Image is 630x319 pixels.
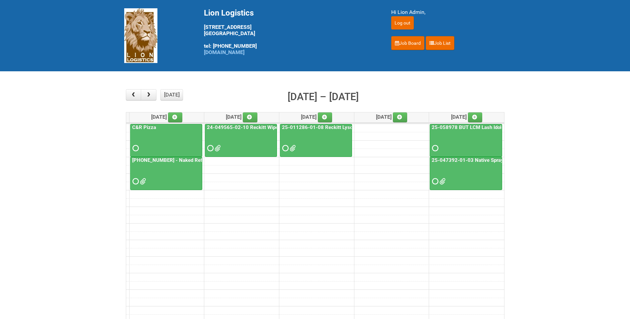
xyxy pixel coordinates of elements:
[130,124,202,157] a: C&R Pizza
[391,36,424,50] a: Job Board
[426,36,454,50] a: Job List
[391,8,506,16] div: Hi Lion Admin,
[290,146,294,151] span: 25-011286-01 - MDN (2).xlsx 25-011286-01-08 - JNF.DOC 25-011286-01 - MDN.xlsx
[439,179,444,184] span: 25-047392-01-03 - MDN.xlsx 25-047392-01-03 JNF.DOC
[280,124,352,157] a: 25-011286-01-08 Reckitt Lysol Laundry Scented
[204,8,254,18] span: Lion Logistics
[151,114,183,120] span: [DATE]
[130,157,202,190] a: [PHONE_NUMBER] - Naked Reformulation
[205,124,277,157] a: 24-049565-02-10 Reckitt Wipes HUT Stages 1-3
[204,8,375,55] div: [STREET_ADDRESS] [GEOGRAPHIC_DATA] tel: [PHONE_NUMBER]
[430,124,502,157] a: 25-058978 BUT LCM Lash Idole US / Retest
[124,32,157,38] a: Lion Logistics
[160,89,183,100] button: [DATE]
[124,8,157,63] img: Lion Logistics
[281,124,394,130] a: 25-011286-01-08 Reckitt Lysol Laundry Scented
[393,112,407,122] a: Add an event
[376,114,407,120] span: [DATE]
[432,146,437,151] span: Requested
[133,179,137,184] span: Requested
[468,112,483,122] a: Add an event
[301,114,332,120] span: [DATE]
[318,112,332,122] a: Add an event
[243,112,257,122] a: Add an event
[168,112,183,122] a: Add an event
[430,157,542,163] a: 25-047392-01-03 Native Spray Rapid Response
[140,179,144,184] span: MDN - 25-055556-01 (2).xlsx MDN - 25-055556-01.xlsx JNF - 25-055556-01.doc
[391,16,414,30] input: Log out
[451,114,483,120] span: [DATE]
[430,157,502,190] a: 25-047392-01-03 Native Spray Rapid Response
[133,146,137,151] span: Requested
[206,124,320,130] a: 24-049565-02-10 Reckitt Wipes HUT Stages 1-3
[282,146,287,151] span: Requested
[204,49,244,55] a: [DOMAIN_NAME]
[430,124,532,130] a: 25-058978 BUT LCM Lash Idole US / Retest
[288,89,359,104] h2: [DATE] – [DATE]
[226,114,257,120] span: [DATE]
[215,146,219,151] span: 24-049565-02-10 - MDN 2.xlsx 24-049565-02-10 - JNF.DOC 24-049565-02-10 - MDN.xlsx
[432,179,437,184] span: Requested
[131,124,157,130] a: C&R Pizza
[131,157,227,163] a: [PHONE_NUMBER] - Naked Reformulation
[207,146,212,151] span: Requested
